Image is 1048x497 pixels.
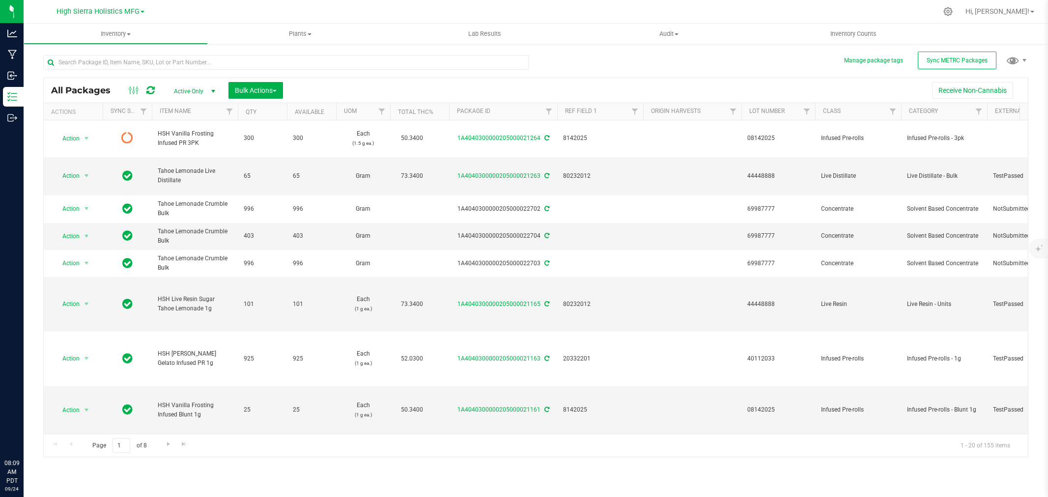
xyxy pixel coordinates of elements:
span: Bulk Actions [235,86,277,94]
iframe: Resource center [10,418,39,448]
span: 8142025 [563,134,637,143]
span: 50.3400 [396,131,428,145]
div: 1A4040300000205000022703 [448,259,559,268]
p: (1.5 g ea.) [342,138,384,148]
span: 20332201 [563,354,637,363]
span: Live Resin [821,300,895,309]
a: Available [295,109,324,115]
a: Audit [577,24,761,44]
span: Sync from Compliance System [543,135,549,141]
span: Concentrate [821,259,895,268]
span: HSH [PERSON_NAME] Gelato Infused PR 1g [158,349,232,368]
inline-svg: Manufacturing [7,50,17,59]
a: Sync Status [111,108,148,114]
span: 80232012 [563,300,637,309]
inline-svg: Analytics [7,28,17,38]
button: Receive Non-Cannabis [932,82,1013,99]
a: Total THC% [398,109,433,115]
span: Inventory Counts [817,29,890,38]
span: select [81,132,93,145]
span: Lab Results [455,29,514,38]
span: 8142025 [563,405,637,414]
span: Action [54,403,80,417]
span: Plants [208,29,392,38]
input: Search Package ID, Item Name, SKU, Lot or Part Number... [43,55,529,70]
span: HSH Live Resin Sugar Tahoe Lemonade 1g [158,295,232,313]
a: Filter [971,103,987,120]
a: 1A4040300000205000021165 [457,301,540,307]
inline-svg: Inventory [7,92,17,102]
span: Sync from Compliance System [543,301,549,307]
span: 40112033 [747,354,809,363]
span: 996 [293,259,330,268]
span: 1 - 20 of 155 items [953,438,1018,453]
span: Live Resin - Units [907,300,981,309]
span: 80232012 [563,171,637,181]
span: In Sync [122,256,133,270]
span: 403 [244,231,281,241]
div: Actions [51,109,99,115]
a: Ref Field 1 [565,108,597,114]
a: Filter [627,103,643,120]
button: Manage package tags [844,56,903,65]
span: Action [54,256,80,270]
div: Manage settings [942,7,954,16]
a: 1A4040300000205000021161 [457,406,540,413]
span: 996 [293,204,330,214]
a: Lot Number [749,108,785,114]
span: select [81,352,93,365]
a: Inventory Counts [761,24,945,44]
span: 08142025 [747,405,809,414]
a: 1A4040300000205000021263 [457,172,540,179]
a: Filter [725,103,741,120]
span: 50.3400 [396,403,428,417]
span: 69987777 [747,259,809,268]
span: 925 [293,354,330,363]
span: 52.0300 [396,352,428,366]
inline-svg: Inbound [7,71,17,81]
a: Origin Harvests [651,108,701,114]
a: Category [909,108,938,114]
p: 09/24 [4,485,19,493]
a: Inventory [24,24,208,44]
span: 25 [293,405,330,414]
span: 08142025 [747,134,809,143]
span: Action [54,229,80,243]
span: Concentrate [821,204,895,214]
span: 69987777 [747,231,809,241]
p: (1 g ea.) [342,410,384,419]
a: 1A4040300000205000021163 [457,355,540,362]
a: Item Name [160,108,191,114]
span: Live Distillate - Bulk [907,171,981,181]
span: Sync from Compliance System [543,406,549,413]
span: Each [342,295,384,313]
span: select [81,202,93,216]
button: Sync METRC Packages [918,52,996,69]
span: Sync from Compliance System [543,205,549,212]
span: Sync METRC Packages [927,57,988,64]
span: In Sync [122,169,133,183]
span: In Sync [122,352,133,365]
span: Solvent Based Concentrate [907,259,981,268]
span: Live Distillate [821,171,895,181]
a: Package ID [457,108,490,114]
span: Page of 8 [84,438,155,453]
span: Audit [577,29,761,38]
span: In Sync [122,403,133,416]
a: Qty [246,109,256,115]
a: UOM [344,108,357,114]
span: Sync from Compliance System [543,172,549,179]
span: Tahoe Lemonade Crumble Bulk [158,254,232,273]
span: Tahoe Lemonade Live Distillate [158,166,232,185]
a: Lab Results [393,24,577,44]
span: Inventory [24,29,207,38]
div: 1A4040300000205000022702 [448,204,559,214]
input: 1 [113,438,130,453]
span: 996 [244,204,281,214]
span: Each [342,349,384,368]
span: Infused Pre-rolls - Blunt 1g [907,405,981,414]
span: Each [342,129,384,148]
span: select [81,256,93,270]
a: Go to the last page [177,438,191,451]
a: Plants [208,24,392,44]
